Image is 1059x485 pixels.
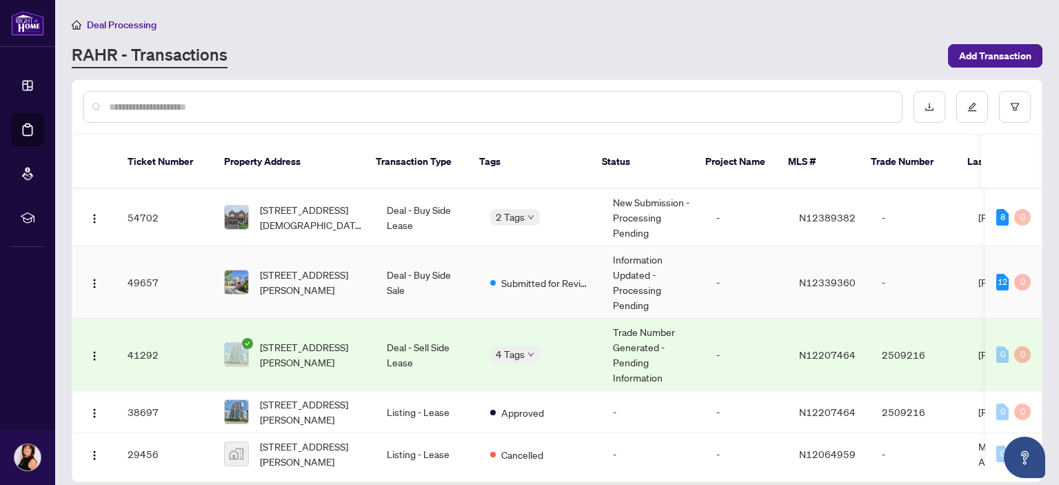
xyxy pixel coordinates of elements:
[376,246,479,319] td: Deal - Buy Side Sale
[914,91,945,123] button: download
[591,135,694,189] th: Status
[496,209,525,225] span: 2 Tags
[260,439,365,469] span: [STREET_ADDRESS][PERSON_NAME]
[260,397,365,427] span: [STREET_ADDRESS][PERSON_NAME]
[83,401,105,423] button: Logo
[225,270,248,294] img: thumbnail-img
[72,43,228,68] a: RAHR - Transactions
[260,202,365,232] span: [STREET_ADDRESS][DEMOGRAPHIC_DATA][PERSON_NAME][PERSON_NAME]
[501,275,591,290] span: Submitted for Review
[871,433,967,475] td: -
[260,267,365,297] span: [STREET_ADDRESS][PERSON_NAME]
[996,346,1009,363] div: 0
[89,278,100,289] img: Logo
[777,135,860,189] th: MLS #
[89,408,100,419] img: Logo
[225,400,248,424] img: thumbnail-img
[1010,102,1020,112] span: filter
[527,214,534,221] span: down
[11,10,44,36] img: logo
[705,246,788,319] td: -
[799,448,856,460] span: N12064959
[376,189,479,246] td: Deal - Buy Side Lease
[89,450,100,461] img: Logo
[925,102,934,112] span: download
[117,189,213,246] td: 54702
[705,189,788,246] td: -
[871,246,967,319] td: -
[117,246,213,319] td: 49657
[967,102,977,112] span: edit
[996,404,1009,420] div: 0
[376,433,479,475] td: Listing - Lease
[996,209,1009,226] div: 8
[496,346,525,362] span: 4 Tags
[468,135,591,189] th: Tags
[83,206,105,228] button: Logo
[602,246,705,319] td: Information Updated - Processing Pending
[996,274,1009,290] div: 12
[117,319,213,391] td: 41292
[1014,404,1031,420] div: 0
[376,391,479,433] td: Listing - Lease
[871,189,967,246] td: -
[956,91,988,123] button: edit
[694,135,777,189] th: Project Name
[959,45,1031,67] span: Add Transaction
[117,433,213,475] td: 29456
[83,271,105,293] button: Logo
[705,391,788,433] td: -
[799,276,856,288] span: N12339360
[860,135,956,189] th: Trade Number
[14,444,41,471] img: Profile Icon
[1004,437,1045,478] button: Open asap
[376,319,479,391] td: Deal - Sell Side Lease
[799,348,856,361] span: N12207464
[501,405,544,420] span: Approved
[213,135,365,189] th: Property Address
[225,442,248,466] img: thumbnail-img
[871,391,967,433] td: 2509216
[799,211,856,224] span: N12389382
[602,319,705,391] td: Trade Number Generated - Pending Information
[527,351,534,358] span: down
[72,20,81,30] span: home
[89,213,100,224] img: Logo
[260,339,365,370] span: [STREET_ADDRESS][PERSON_NAME]
[242,338,253,349] span: check-circle
[501,447,543,462] span: Cancelled
[996,446,1009,462] div: 0
[1014,209,1031,226] div: 0
[83,443,105,465] button: Logo
[999,91,1031,123] button: filter
[705,433,788,475] td: -
[1014,346,1031,363] div: 0
[89,350,100,362] img: Logo
[602,391,705,433] td: -
[83,344,105,366] button: Logo
[948,44,1042,68] button: Add Transaction
[705,319,788,391] td: -
[365,135,468,189] th: Transaction Type
[117,135,213,189] th: Ticket Number
[87,19,157,31] span: Deal Processing
[225,206,248,229] img: thumbnail-img
[602,433,705,475] td: -
[117,391,213,433] td: 38697
[799,406,856,418] span: N12207464
[225,343,248,366] img: thumbnail-img
[871,319,967,391] td: 2509216
[602,189,705,246] td: New Submission - Processing Pending
[1014,274,1031,290] div: 0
